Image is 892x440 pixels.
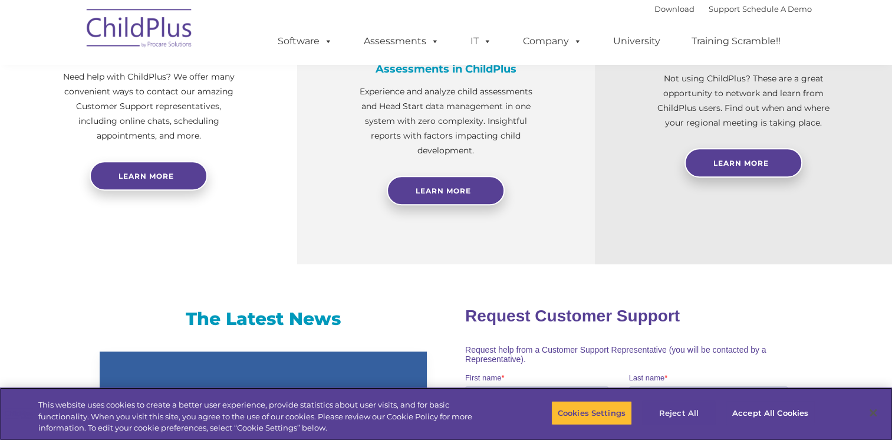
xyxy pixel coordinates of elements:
[38,399,491,434] div: This website uses cookies to create a better user experience, provide statistics about user visit...
[459,29,503,53] a: IT
[59,70,238,143] p: Need help with ChildPlus? We offer many convenient ways to contact our amazing Customer Support r...
[100,307,427,331] h3: The Latest News
[709,4,740,14] a: Support
[680,29,792,53] a: Training Scramble!!
[713,159,769,168] span: Learn More
[601,29,672,53] a: University
[164,126,214,135] span: Phone number
[551,400,632,425] button: Cookies Settings
[511,29,594,53] a: Company
[266,29,344,53] a: Software
[654,4,812,14] font: |
[726,400,815,425] button: Accept All Cookies
[119,172,174,180] span: Learn more
[416,186,471,195] span: Learn More
[742,4,812,14] a: Schedule A Demo
[356,84,535,158] p: Experience and analyze child assessments and Head Start data management in one system with zero c...
[387,176,505,205] a: Learn More
[860,400,886,426] button: Close
[90,161,208,191] a: Learn more
[642,400,716,425] button: Reject All
[654,71,833,130] p: Not using ChildPlus? These are a great opportunity to network and learn from ChildPlus users. Fin...
[654,4,694,14] a: Download
[81,1,199,60] img: ChildPlus by Procare Solutions
[352,29,451,53] a: Assessments
[684,148,802,178] a: Learn More
[164,78,200,87] span: Last name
